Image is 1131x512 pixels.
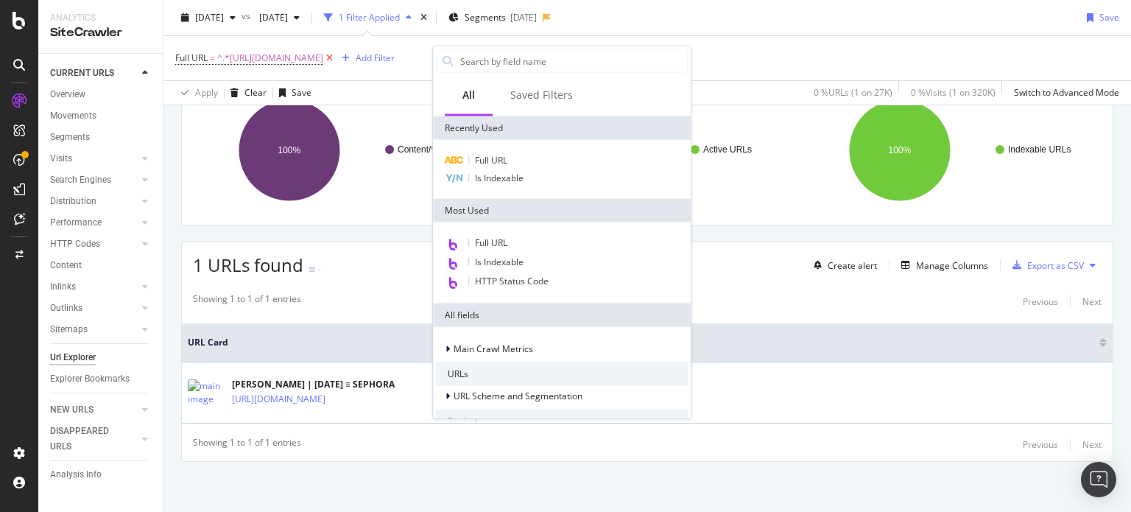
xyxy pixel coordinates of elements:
div: Previous [1023,295,1058,308]
button: Apply [175,81,218,105]
div: Apply [195,86,218,99]
div: Segments [50,130,90,145]
div: Outlinks [50,301,82,316]
div: URLs [436,362,688,386]
button: Previous [1023,436,1058,454]
div: Indexable [482,374,1107,387]
div: Clear [244,86,267,99]
div: Recently Used [433,116,691,140]
text: Content/* [398,144,434,155]
text: 100% [889,145,912,155]
button: Next [1082,292,1102,310]
button: Switch to Advanced Mode [1008,81,1119,105]
button: Previous [1023,292,1058,310]
img: Equal [309,267,315,272]
input: Search by field name [459,50,687,72]
div: Rankings [436,410,688,433]
div: Sitemaps [50,322,88,337]
div: Create alert [828,259,877,272]
div: Analytics [50,12,151,24]
div: Export as CSV [1027,259,1084,272]
a: Visits [50,151,138,166]
a: DISAPPEARED URLS [50,424,138,455]
text: 100% [278,145,301,155]
a: Inlinks [50,279,138,295]
div: [PERSON_NAME] | [DATE] ≡ SEPHORA [232,378,395,391]
div: Next [1082,438,1102,451]
button: Save [1081,6,1119,29]
span: vs [242,10,253,22]
div: All [462,88,475,102]
svg: A chart. [803,86,1098,214]
span: Is Indexable [475,172,524,184]
button: Add Filter [336,49,395,67]
div: Performance [50,215,102,231]
a: [URL][DOMAIN_NAME] [232,392,325,407]
div: Explorer Bookmarks [50,371,130,387]
div: Content [50,258,82,273]
div: Inlinks [50,279,76,295]
button: Clear [225,81,267,105]
img: main image [188,379,225,406]
div: SiteCrawler [50,24,151,41]
div: 0 % Visits ( 1 on 320K ) [911,86,996,99]
span: Full URL [475,154,507,166]
div: Manage Columns [916,259,988,272]
div: All fields [433,304,691,327]
a: Outlinks [50,301,138,316]
span: 2025 Jun. 12th [253,11,288,24]
div: Switch to Advanced Mode [1014,86,1119,99]
button: Save [273,81,311,105]
button: Export as CSV [1007,253,1084,277]
div: Save [292,86,311,99]
div: Most Used [433,199,691,222]
span: 1 URLs found [193,253,303,277]
div: times [417,10,430,25]
div: Add Filter [356,52,395,64]
a: Search Engines [50,172,138,188]
div: Open Intercom Messenger [1081,462,1116,497]
div: 1 Filter Applied [339,11,400,24]
div: Next [1082,295,1102,308]
svg: A chart. [193,86,487,214]
div: 0 % URLs ( 1 on 27K ) [814,86,892,99]
button: [DATE] [175,6,242,29]
a: Analysis Info [50,467,152,483]
span: = [210,52,215,64]
div: - [318,263,321,276]
button: Segments[DATE] [443,6,543,29]
span: ^.*[URL][DOMAIN_NAME] [217,48,323,69]
span: Is Indexable [475,256,524,268]
a: Sitemaps [50,322,138,337]
div: HTTP Codes [50,236,100,252]
span: 2025 Sep. 11th [195,11,224,24]
div: Previous [1023,438,1058,451]
span: Full URL [475,236,507,249]
span: Segments [465,11,506,24]
text: Active URLs [703,144,752,155]
div: CURRENT URLS [50,66,114,81]
div: Analysis Info [50,467,102,483]
div: Saved Filters [510,88,573,102]
span: Full URL [175,52,208,64]
div: Showing 1 to 1 of 1 entries [193,292,301,310]
a: Segments [50,130,152,145]
div: Distribution [50,194,96,209]
div: Save [1099,11,1119,24]
button: Next [1082,436,1102,454]
a: Content [50,258,152,273]
a: Overview [50,87,152,102]
button: [DATE] [253,6,306,29]
div: [DATE] [510,11,537,24]
a: Url Explorer [50,350,152,365]
a: NEW URLS [50,402,138,418]
a: HTTP Codes [50,236,138,252]
div: Url Explorer [50,350,96,365]
div: Showing 1 to 1 of 1 entries [193,436,301,454]
div: NEW URLS [50,402,94,418]
button: Create alert [808,253,877,277]
button: Manage Columns [895,256,988,274]
div: Visits [50,151,72,166]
